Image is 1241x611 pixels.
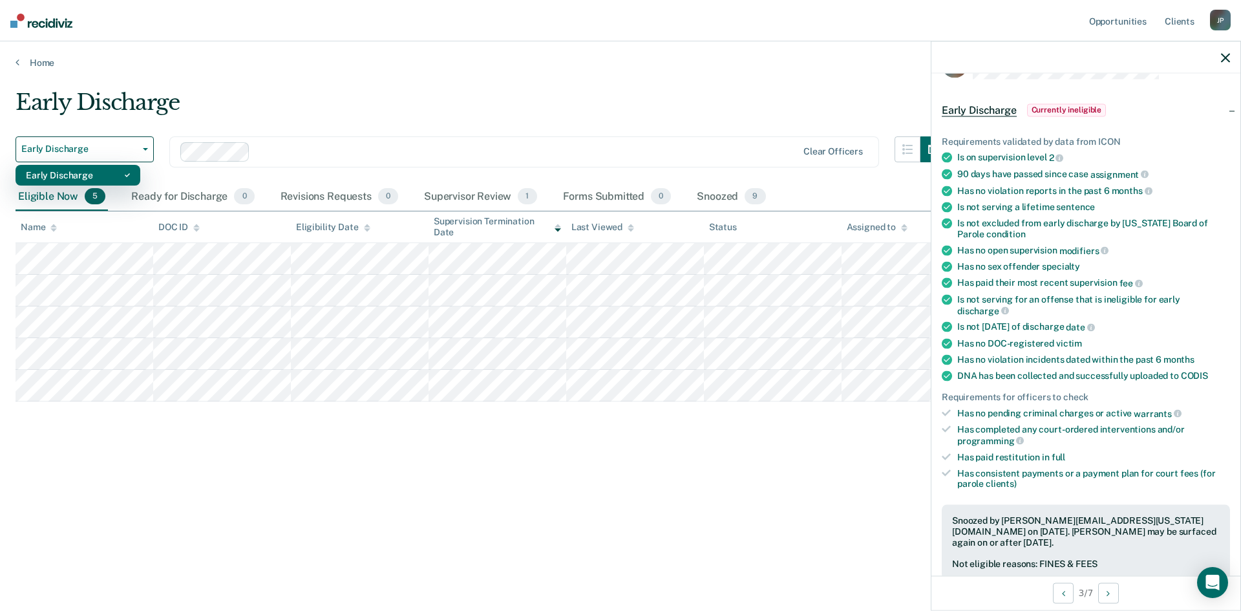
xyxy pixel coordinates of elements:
div: Eligibility Date [296,222,370,233]
div: 90 days have passed since case [957,168,1230,180]
span: CODIS [1181,370,1208,380]
div: Snoozed by [PERSON_NAME][EMAIL_ADDRESS][US_STATE][DOMAIN_NAME] on [DATE]. [PERSON_NAME] may be su... [952,515,1220,548]
span: programming [957,435,1024,445]
span: months [1112,186,1152,196]
span: 0 [651,188,671,205]
div: Is not serving for an offense that is ineligible for early [957,294,1230,316]
div: Not eligible reasons: FINES & FEES [952,559,1220,570]
a: Home [16,57,1225,69]
span: clients) [986,478,1017,489]
div: Early Discharge [16,89,946,126]
div: Has no pending criminal charges or active [957,407,1230,419]
div: Is not [DATE] of discharge [957,321,1230,333]
div: Early Discharge [26,165,130,186]
span: months [1163,354,1194,364]
div: Early DischargeCurrently ineligible [931,89,1240,131]
span: modifiers [1059,245,1109,255]
div: Status [709,222,737,233]
div: Has no open supervision [957,244,1230,256]
span: full [1052,451,1065,462]
div: J P [1210,10,1231,30]
div: Requirements validated by data from ICON [942,136,1230,147]
div: Snoozed [694,183,768,211]
div: Open Intercom Messenger [1197,567,1228,598]
span: Early Discharge [942,103,1017,116]
div: Is on supervision level [957,152,1230,164]
div: Has consistent payments or a payment plan for court fees (for parole [957,467,1230,489]
div: Eligible Now [16,183,108,211]
span: specialty [1042,261,1080,272]
div: Has no violation incidents dated within the past 6 [957,354,1230,365]
div: Supervision Termination Date [434,216,561,238]
div: Has no violation reports in the past 6 [957,185,1230,197]
div: Has paid restitution in [957,451,1230,462]
div: Revisions Requests [278,183,401,211]
div: DNA has been collected and successfully uploaded to [957,370,1230,381]
div: Is not excluded from early discharge by [US_STATE] Board of Parole [957,218,1230,240]
span: date [1066,322,1094,332]
span: victim [1056,338,1082,348]
span: Currently ineligible [1027,103,1107,116]
div: Has no DOC-registered [957,338,1230,348]
div: 3 / 7 [931,575,1240,610]
span: discharge [957,305,1009,316]
div: Last Viewed [571,222,634,233]
div: Is not serving a lifetime [957,202,1230,213]
div: Has paid their most recent supervision [957,277,1230,289]
span: assignment [1090,169,1149,179]
div: Name [21,222,57,233]
div: DOC ID [158,222,200,233]
img: Recidiviz [10,14,72,28]
div: Has completed any court-ordered interventions and/or [957,424,1230,446]
div: Requirements for officers to check [942,391,1230,402]
button: Next Opportunity [1098,583,1119,603]
span: 2 [1049,153,1064,163]
span: 5 [85,188,105,205]
span: 1 [518,188,536,205]
span: Early Discharge [21,144,138,155]
div: Clear officers [803,146,863,157]
span: 9 [745,188,765,205]
span: sentence [1056,202,1095,212]
span: fee [1119,278,1143,288]
div: Forms Submitted [560,183,674,211]
div: Has no sex offender [957,261,1230,272]
button: Previous Opportunity [1053,583,1074,603]
div: Supervisor Review [421,183,540,211]
span: 0 [378,188,398,205]
span: 0 [234,188,254,205]
div: Ready for Discharge [129,183,257,211]
span: condition [986,228,1026,239]
div: Assigned to [847,222,907,233]
span: warrants [1134,408,1182,418]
